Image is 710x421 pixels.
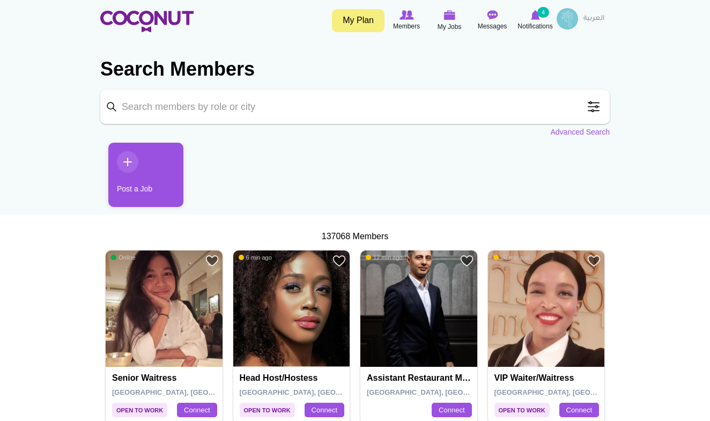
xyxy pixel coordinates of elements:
[112,403,167,417] span: Open to Work
[478,21,507,32] span: Messages
[367,388,520,396] span: [GEOGRAPHIC_DATA], [GEOGRAPHIC_DATA]
[100,143,175,215] li: 1 / 1
[239,254,272,261] span: 6 min ago
[367,373,474,383] h4: Assistant Restaurant Manager
[494,403,550,417] span: Open to Work
[438,21,462,32] span: My Jobs
[393,21,420,32] span: Members
[100,231,610,243] div: 137068 Members
[443,10,455,20] img: My Jobs
[240,388,393,396] span: [GEOGRAPHIC_DATA], [GEOGRAPHIC_DATA]
[471,8,514,33] a: Messages Messages
[240,403,295,417] span: Open to Work
[100,90,610,124] input: Search members by role or city
[517,21,552,32] span: Notifications
[493,254,530,261] span: 20 min ago
[494,373,601,383] h4: VIP Waiter/Waitress
[366,254,402,261] span: 12 min ago
[205,254,219,268] a: Add to Favourites
[108,143,183,207] a: Post a Job
[432,403,471,418] a: Connect
[177,403,217,418] a: Connect
[460,254,474,268] a: Add to Favourites
[531,10,540,20] img: Notifications
[487,10,498,20] img: Messages
[537,7,549,18] small: 4
[428,8,471,33] a: My Jobs My Jobs
[100,56,610,82] h2: Search Members
[100,11,194,32] img: Home
[514,8,557,33] a: Notifications Notifications 4
[112,388,265,396] span: [GEOGRAPHIC_DATA], [GEOGRAPHIC_DATA]
[400,10,413,20] img: Browse Members
[111,254,136,261] span: Online
[332,254,346,268] a: Add to Favourites
[559,403,599,418] a: Connect
[550,127,610,137] a: Advanced Search
[494,388,647,396] span: [GEOGRAPHIC_DATA], [GEOGRAPHIC_DATA]
[587,254,601,268] a: Add to Favourites
[112,373,219,383] h4: Senior Waitress
[305,403,344,418] a: Connect
[578,8,610,29] a: العربية
[240,373,346,383] h4: Head Host/Hostess
[332,9,384,32] a: My Plan
[385,8,428,33] a: Browse Members Members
